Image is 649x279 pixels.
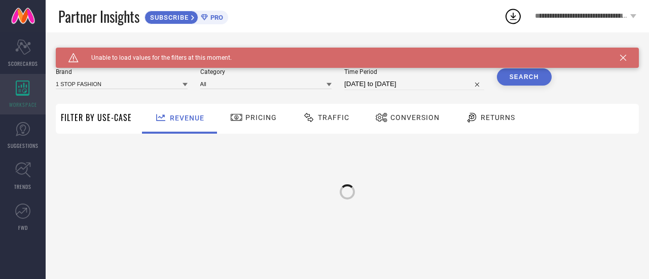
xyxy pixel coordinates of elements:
[56,48,126,56] span: SYSTEM WORKSPACE
[18,224,28,231] span: FWD
[56,68,188,75] span: Brand
[61,111,132,124] span: Filter By Use-Case
[200,68,332,75] span: Category
[497,68,552,86] button: Search
[245,113,277,122] span: Pricing
[318,113,349,122] span: Traffic
[170,114,204,122] span: Revenue
[8,142,39,149] span: SUGGESTIONS
[8,60,38,67] span: SCORECARDS
[9,101,37,108] span: WORKSPACE
[145,8,228,24] a: SUBSCRIBEPRO
[344,68,484,75] span: Time Period
[79,54,232,61] span: Unable to load values for the filters at this moment.
[145,14,191,21] span: SUBSCRIBE
[208,14,223,21] span: PRO
[390,113,440,122] span: Conversion
[58,6,139,27] span: Partner Insights
[504,7,522,25] div: Open download list
[481,113,515,122] span: Returns
[14,183,31,190] span: TRENDS
[344,78,484,90] input: Select time period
